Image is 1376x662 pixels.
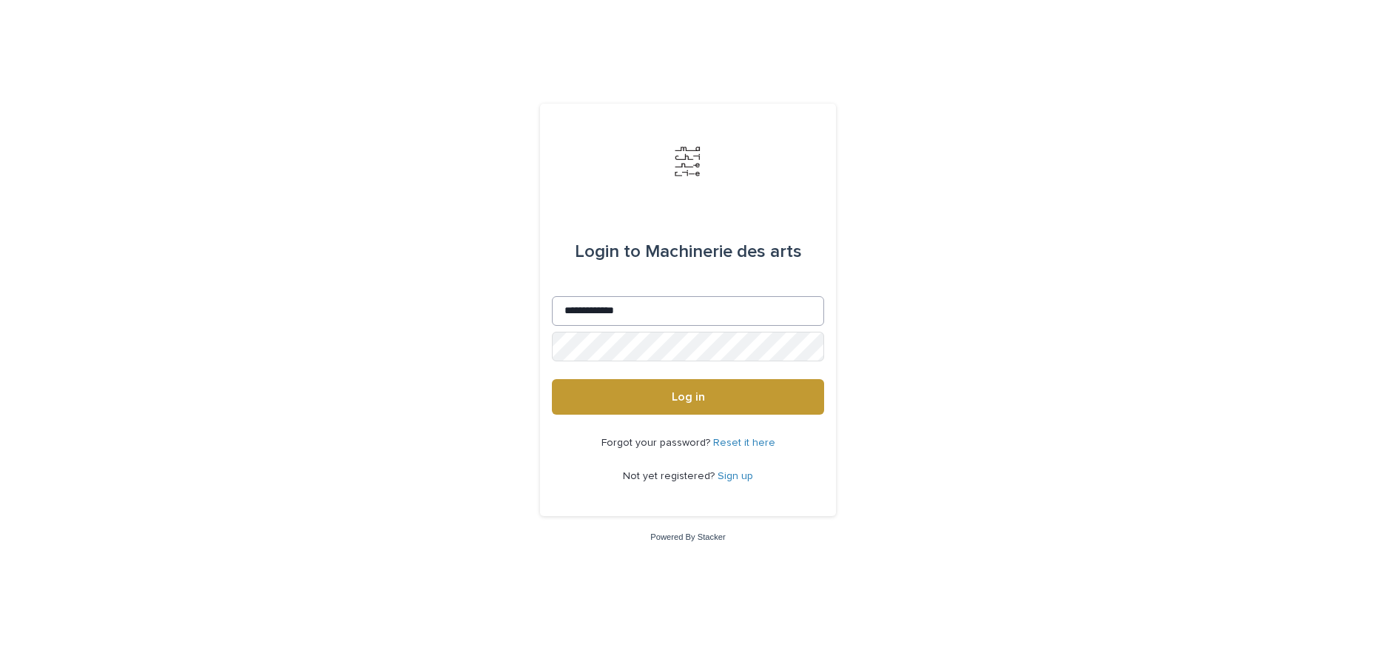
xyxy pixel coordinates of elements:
[650,532,725,541] a: Powered By Stacker
[601,438,713,448] span: Forgot your password?
[713,438,775,448] a: Reset it here
[666,139,710,184] img: Jx8JiDZqSLW7pnA6nIo1
[718,471,753,481] a: Sign up
[575,231,802,273] div: Machinerie des arts
[623,471,718,481] span: Not yet registered?
[552,379,824,415] button: Log in
[575,243,641,261] span: Login to
[672,391,705,403] span: Log in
